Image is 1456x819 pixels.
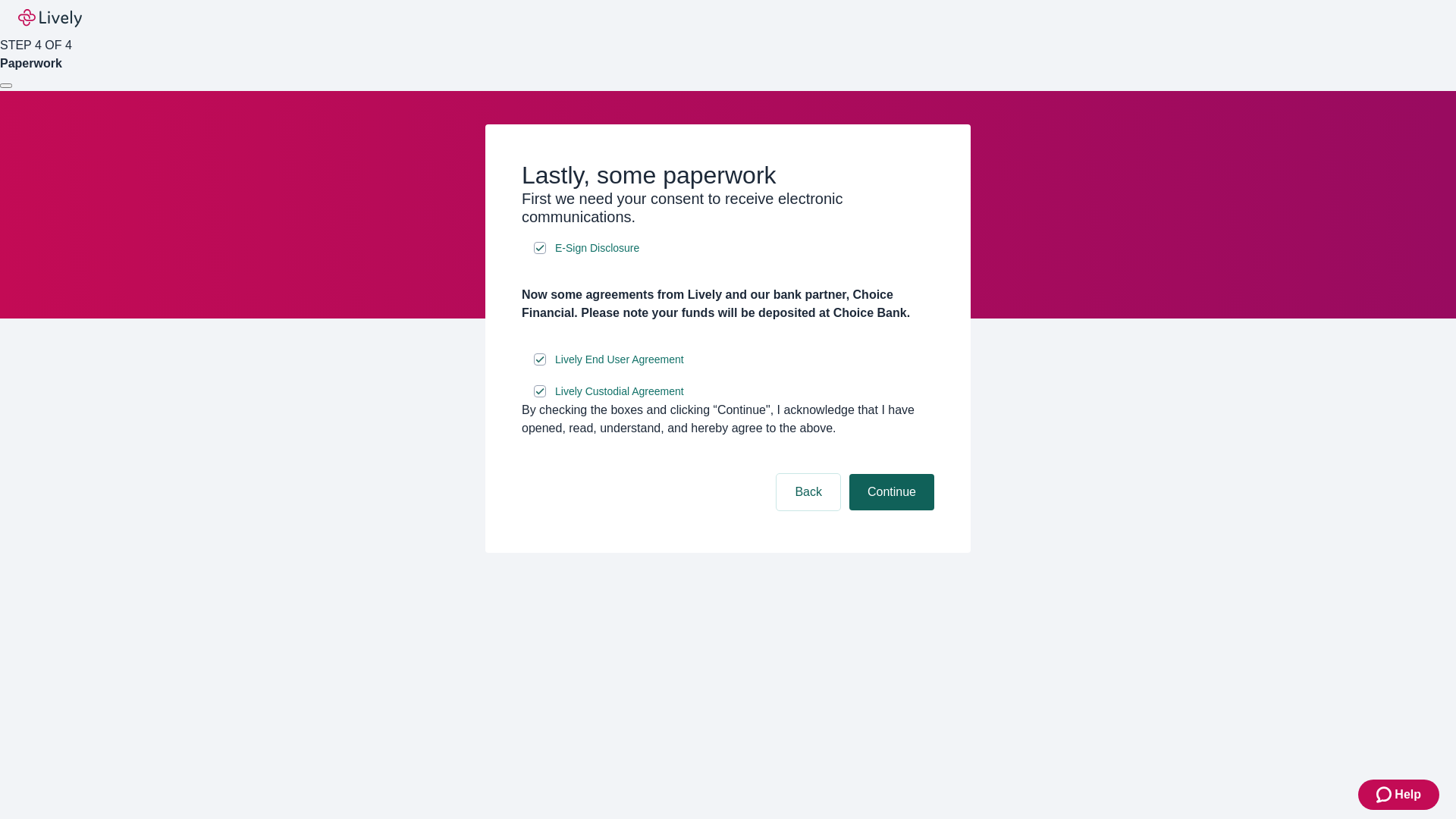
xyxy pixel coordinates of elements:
h3: First we need your consent to receive electronic communications. [522,190,934,226]
a: e-sign disclosure document [552,239,642,258]
h2: Lastly, some paperwork [522,161,934,190]
span: Help [1395,786,1421,804]
div: By checking the boxes and clicking “Continue", I acknowledge that I have opened, read, understand... [522,401,934,438]
a: e-sign disclosure document [552,382,687,401]
span: E-Sign Disclosure [555,240,639,256]
span: Lively End User Agreement [555,352,684,368]
a: e-sign disclosure document [552,350,687,369]
span: Lively Custodial Agreement [555,384,684,400]
button: Zendesk support iconHelp [1358,780,1439,810]
img: Lively [18,9,82,27]
button: Back [777,474,840,510]
button: Continue [849,474,934,510]
svg: Zendesk support icon [1376,786,1395,804]
h4: Now some agreements from Lively and our bank partner, Choice Financial. Please note your funds wi... [522,286,934,322]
